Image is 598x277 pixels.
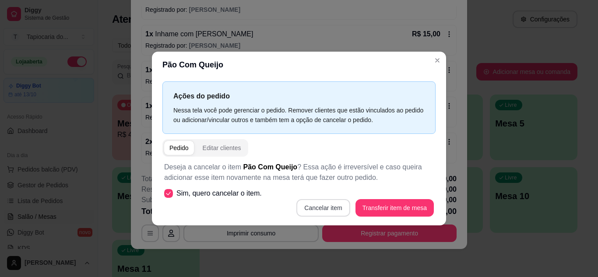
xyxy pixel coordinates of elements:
button: Transferir item de mesa [355,199,434,217]
button: Close [430,53,444,67]
div: Nessa tela você pode gerenciar o pedido. Remover clientes que estão vinculados ao pedido ou adici... [173,105,425,125]
header: Pão Com Queijo [152,52,446,78]
p: Ações do pedido [173,91,425,102]
span: Pão Com Queijo [243,163,298,171]
div: Pedido [169,144,189,152]
span: Sim, quero cancelar o item. [176,188,262,199]
div: Editar clientes [203,144,241,152]
button: Cancelar item [296,199,350,217]
p: Deseja a cancelar o item ? Essa ação é irreversível e caso queira adicionar esse item novamente n... [164,162,434,183]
